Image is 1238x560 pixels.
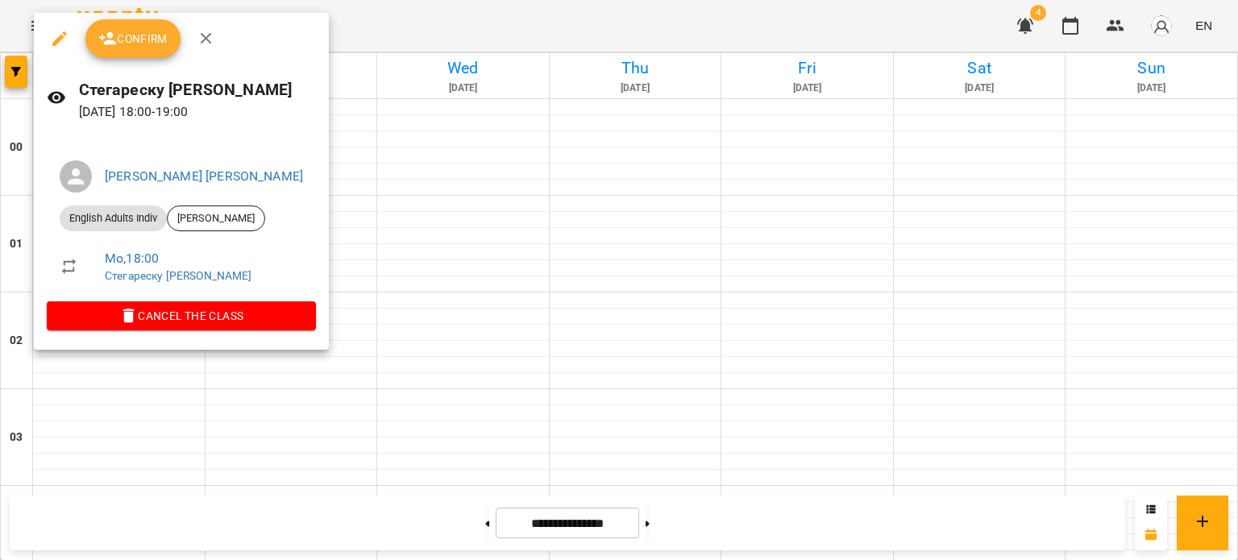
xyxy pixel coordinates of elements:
[167,205,265,231] div: [PERSON_NAME]
[47,301,316,330] button: Cancel the class
[79,77,316,102] h6: Стегареску [PERSON_NAME]
[79,102,316,122] p: [DATE] 18:00 - 19:00
[105,269,252,282] a: Стегареску [PERSON_NAME]
[105,168,303,184] a: [PERSON_NAME] [PERSON_NAME]
[105,251,159,266] a: Mo , 18:00
[168,211,264,226] span: [PERSON_NAME]
[85,19,181,58] button: Confirm
[98,29,168,48] span: Confirm
[60,211,167,226] span: English Adults Indiv
[60,306,303,326] span: Cancel the class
